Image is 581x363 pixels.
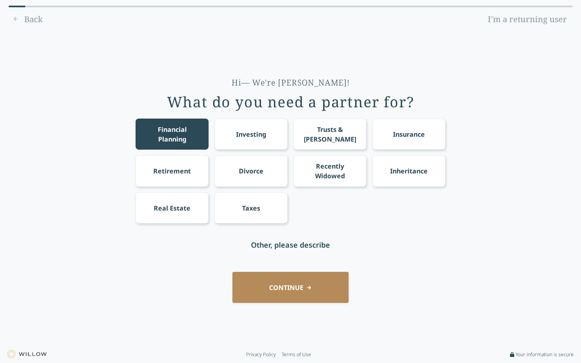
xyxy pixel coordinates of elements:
div: Real Estate [154,203,190,213]
div: 0% complete [8,6,25,7]
div: Insurance [393,129,425,139]
div: Inheritance [390,166,428,176]
a: Privacy Policy [246,351,276,358]
div: Recently Widowed [301,161,359,181]
div: Retirement [153,166,191,176]
a: I'm a returning user [482,13,573,26]
div: Trusts & [PERSON_NAME] [301,125,359,144]
div: Divorce [239,166,263,176]
img: Willow logo [7,350,47,359]
div: Taxes [242,203,260,213]
button: CONTINUE [232,272,349,303]
div: Financial Planning [143,125,201,144]
span: Your information is secure [516,351,574,358]
div: What do you need a partner for? [167,94,414,110]
a: Terms of Use [282,351,311,358]
div: Investing [236,129,266,139]
div: Hi— We're [PERSON_NAME]! [232,77,350,88]
div: Other, please describe [251,239,330,250]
